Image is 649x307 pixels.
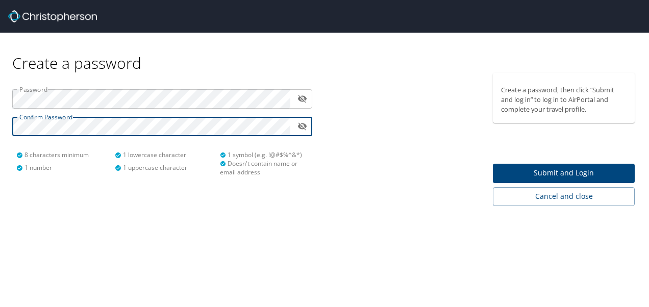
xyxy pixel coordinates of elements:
button: toggle password visibility [294,118,310,134]
button: Cancel and close [493,187,635,206]
span: Cancel and close [501,190,627,203]
div: 1 number [16,163,115,172]
div: Doesn't contain name or email address [220,159,306,176]
div: 1 lowercase character [115,150,213,159]
div: 1 symbol (e.g. !@#$%^&*) [220,150,306,159]
span: Submit and Login [501,167,627,180]
button: Submit and Login [493,164,635,184]
div: 1 uppercase character [115,163,213,172]
button: toggle password visibility [294,91,310,107]
div: 8 characters minimum [16,150,115,159]
img: Christopherson_logo_rev.png [8,10,97,22]
div: Create a password [12,33,637,73]
p: Create a password, then click “Submit and log in” to log in to AirPortal and complete your travel... [501,85,627,115]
